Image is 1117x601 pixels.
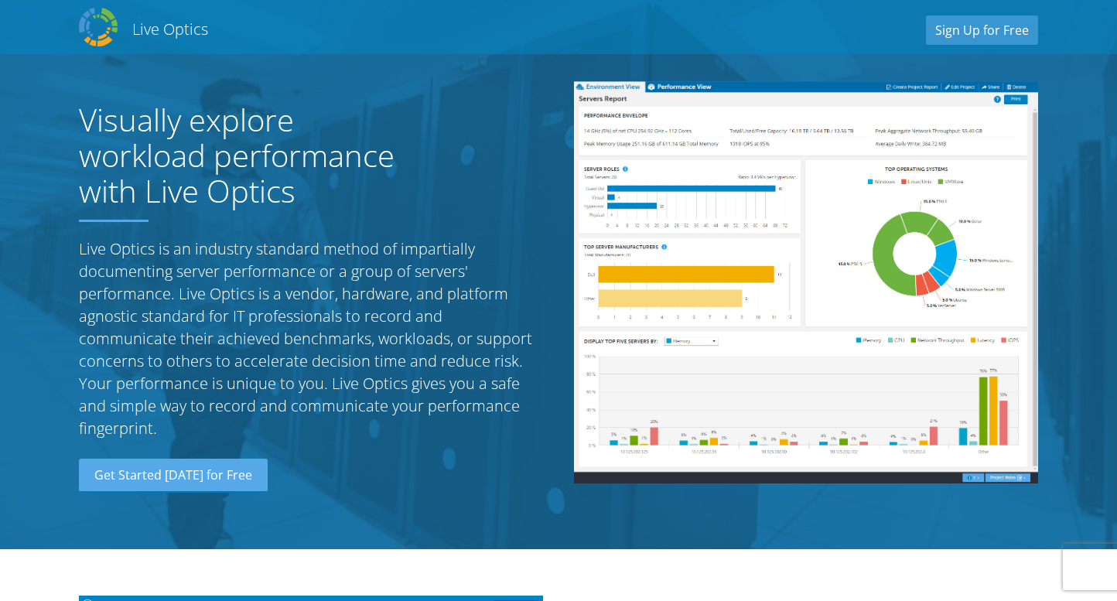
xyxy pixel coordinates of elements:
[926,15,1038,45] a: Sign Up for Free
[79,8,118,46] img: Dell Dpack
[79,102,427,209] h1: Visually explore workload performance with Live Optics
[574,81,1038,483] img: Server Report
[132,19,208,39] h2: Live Optics
[79,459,268,493] a: Get Started [DATE] for Free
[79,237,543,439] p: Live Optics is an industry standard method of impartially documenting server performance or a gro...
